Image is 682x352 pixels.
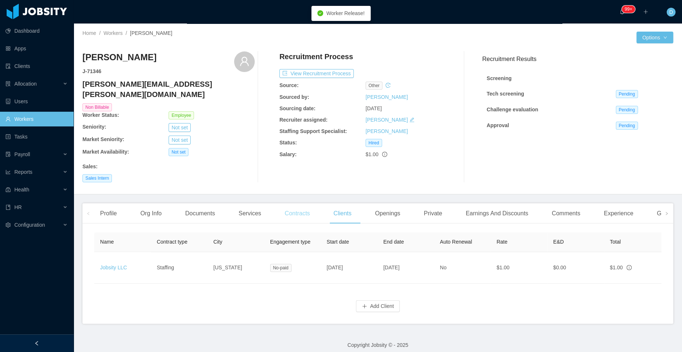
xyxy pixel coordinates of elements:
a: icon: robotUsers [6,94,68,109]
i: icon: history [385,83,391,88]
strong: Challenge evaluation [487,107,538,112]
span: / [126,30,127,36]
i: icon: check-circle [317,10,323,16]
div: Contracts [279,203,315,224]
b: Status: [279,140,297,146]
div: Private [418,203,448,224]
a: [PERSON_NAME] [365,94,408,100]
div: Earnings And Discounts [460,203,534,224]
i: icon: file-protect [6,152,11,157]
span: info-circle [382,152,387,157]
span: Auto Renewal [440,239,472,245]
b: Market Availability: [82,149,129,155]
span: Staffing [157,265,174,270]
a: icon: pie-chartDashboard [6,24,68,38]
h4: Recruitment Process [279,51,353,62]
a: icon: profileTasks [6,129,68,144]
b: Salary: [279,151,297,157]
i: icon: user [239,56,250,67]
span: [PERSON_NAME] [130,30,172,36]
b: Staffing Support Specialist: [279,128,347,134]
span: Name [100,239,114,245]
span: Sales Intern [82,174,112,182]
i: icon: setting [6,222,11,227]
span: Worker Release! [326,10,364,16]
span: info-circle [626,265,632,270]
a: icon: exportView Recruitment Process [279,71,354,76]
b: Market Seniority: [82,136,124,142]
i: icon: book [6,205,11,210]
div: Openings [369,203,406,224]
span: Start date [326,239,349,245]
div: Org Info [134,203,167,224]
span: / [99,30,100,36]
button: Not set [169,136,191,144]
span: No-paid [270,264,291,272]
span: other [365,82,382,90]
a: Jobsity LLC [100,265,127,270]
span: Payroll [14,151,30,157]
td: $1.00 [491,252,547,284]
span: [DATE] [365,105,382,111]
button: Not set [169,123,191,132]
span: Allocation [14,81,37,87]
td: [US_STATE] [208,252,264,284]
div: Services [233,203,267,224]
sup: 332 [622,6,635,13]
b: Worker Status: [82,112,119,118]
span: [DATE] [383,265,399,270]
a: icon: auditClients [6,59,68,73]
button: icon: plusAdd Client [356,300,400,312]
span: HR [14,204,22,210]
strong: Screening [487,75,512,81]
strong: Approval [487,122,509,128]
b: Sourced by: [279,94,309,100]
b: Source: [279,82,298,88]
i: icon: left [86,212,90,215]
span: Non Billable [82,103,112,111]
a: icon: userWorkers [6,112,68,126]
div: Comments [546,203,586,224]
div: Documents [179,203,221,224]
span: Pending [616,122,638,130]
span: Hired [365,139,382,147]
a: Home [82,30,96,36]
span: Employee [169,111,194,119]
span: Not set [169,148,188,156]
span: Reports [14,169,32,175]
b: Sales : [82,164,98,169]
i: icon: plus [643,9,648,14]
span: E&D [553,239,564,245]
span: Pending [616,90,638,98]
a: [PERSON_NAME] [365,128,408,134]
strong: J- 71346 [82,68,101,74]
i: icon: solution [6,81,11,86]
b: Sourcing date: [279,105,315,111]
span: Configuration [14,222,45,228]
span: Total [610,239,621,245]
div: Clients [328,203,357,224]
span: City [213,239,222,245]
a: [PERSON_NAME] [365,117,408,123]
span: [DATE] [326,265,343,270]
td: No [434,252,491,284]
div: Groups [651,203,682,224]
div: Experience [598,203,639,224]
i: icon: line-chart [6,169,11,175]
a: Workers [103,30,123,36]
button: icon: exportView Recruitment Process [279,69,354,78]
i: icon: edit [409,117,414,122]
b: Seniority: [82,124,106,130]
span: Health [14,187,29,193]
span: D [669,8,673,17]
span: $0.00 [553,265,566,270]
div: Profile [94,203,123,224]
span: End date [383,239,404,245]
strong: Tech screening [487,91,524,97]
i: icon: medicine-box [6,187,11,192]
i: icon: right [665,212,668,215]
h4: [PERSON_NAME][EMAIL_ADDRESS][PERSON_NAME][DOMAIN_NAME] [82,79,255,100]
h3: Recruitment Results [482,54,673,64]
a: icon: appstoreApps [6,41,68,56]
button: Optionsicon: down [636,32,673,43]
